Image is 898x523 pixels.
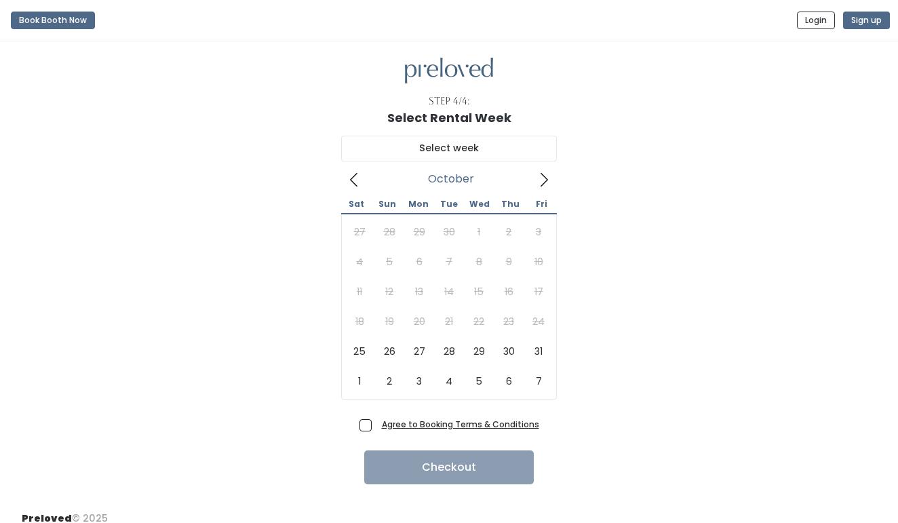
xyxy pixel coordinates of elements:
[345,366,374,396] span: November 1, 2025
[494,336,524,366] span: October 30, 2025
[495,200,526,208] span: Thu
[11,12,95,29] button: Book Booth Now
[382,419,539,430] a: Agree to Booking Terms & Conditions
[404,336,434,366] span: October 27, 2025
[434,336,464,366] span: October 28, 2025
[524,366,553,396] span: November 7, 2025
[387,111,511,125] h1: Select Rental Week
[433,200,464,208] span: Tue
[341,136,557,161] input: Select week
[429,94,470,109] div: Step 4/4:
[797,12,835,29] button: Login
[404,366,434,396] span: November 3, 2025
[464,366,494,396] span: November 5, 2025
[464,336,494,366] span: October 29, 2025
[403,200,433,208] span: Mon
[11,5,95,35] a: Book Booth Now
[364,450,534,484] button: Checkout
[372,200,402,208] span: Sun
[843,12,890,29] button: Sign up
[524,336,553,366] span: October 31, 2025
[465,200,495,208] span: Wed
[374,366,404,396] span: November 2, 2025
[345,336,374,366] span: October 25, 2025
[428,176,474,182] span: October
[405,58,493,84] img: preloved logo
[434,366,464,396] span: November 4, 2025
[374,336,404,366] span: October 26, 2025
[341,200,372,208] span: Sat
[526,200,557,208] span: Fri
[494,366,524,396] span: November 6, 2025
